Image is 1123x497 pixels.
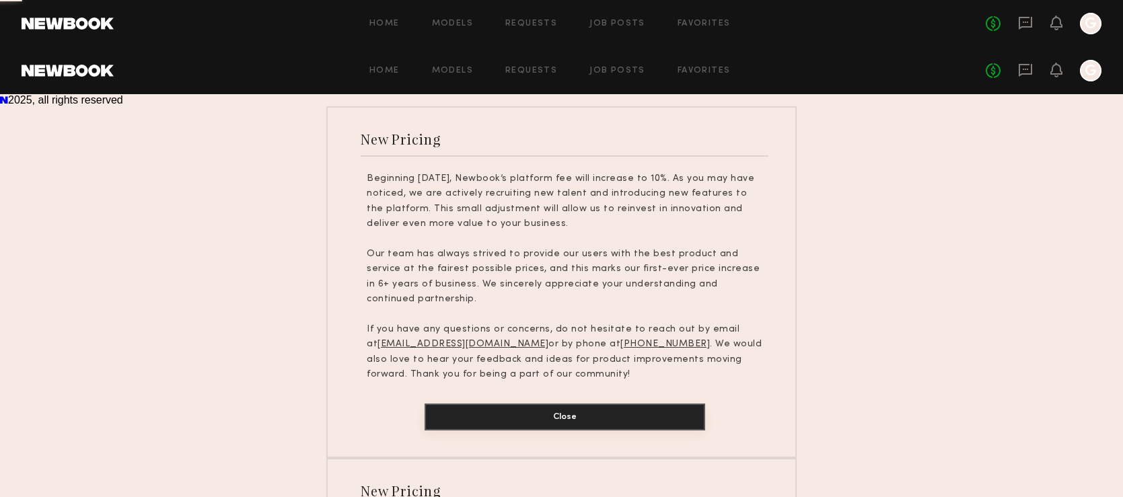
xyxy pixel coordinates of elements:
p: Our team has always strived to provide our users with the best product and service at the fairest... [367,247,762,307]
div: New Pricing [361,130,441,148]
u: [EMAIL_ADDRESS][DOMAIN_NAME] [377,340,548,348]
a: Requests [505,67,557,75]
a: Models [432,67,473,75]
p: If you have any questions or concerns, do not hesitate to reach out by email at or by phone at . ... [367,322,762,383]
a: Home [369,67,400,75]
a: Requests [505,20,557,28]
span: 2025, all rights reserved [8,94,123,106]
a: Favorites [678,20,731,28]
a: Job Posts [589,20,645,28]
button: Close [425,404,705,430]
u: [PHONE_NUMBER] [620,340,710,348]
a: Job Posts [589,67,645,75]
a: Favorites [678,67,731,75]
a: G [1080,60,1101,81]
a: Models [432,20,473,28]
p: Beginning [DATE], Newbook’s platform fee will increase to 10%. As you may have noticed, we are ac... [367,171,762,232]
a: G [1080,13,1101,34]
a: Home [369,20,400,28]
